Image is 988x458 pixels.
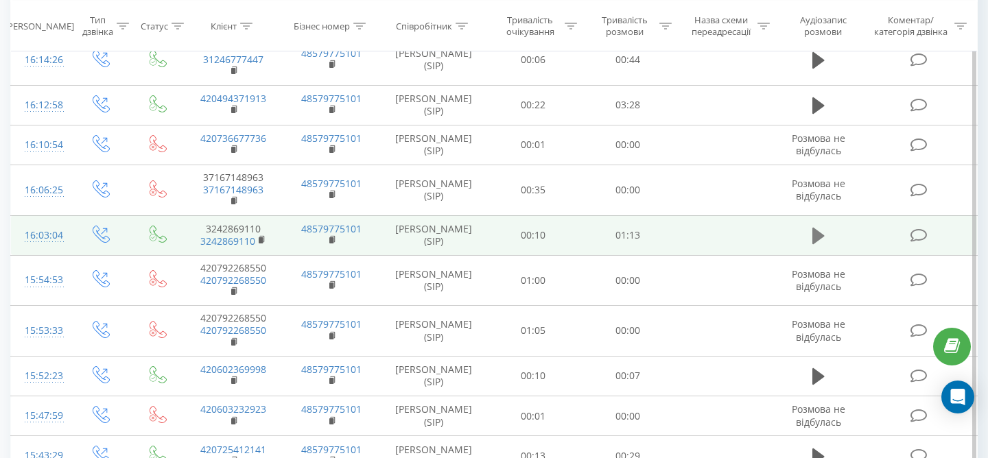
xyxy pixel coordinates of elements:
[792,267,845,293] span: Розмова не відбулась
[486,125,581,165] td: 00:01
[25,317,58,344] div: 15:53:33
[381,35,486,86] td: [PERSON_NAME] (SIP)
[25,92,58,119] div: 16:12:58
[301,443,362,456] a: 48579775101
[200,363,266,376] a: 420602369998
[580,396,675,436] td: 00:00
[203,53,263,66] a: 31246777447
[25,132,58,158] div: 16:10:54
[200,443,266,456] a: 420725412141
[294,20,350,32] div: Бізнес номер
[381,165,486,215] td: [PERSON_NAME] (SIP)
[486,396,581,436] td: 00:01
[301,222,362,235] a: 48579775101
[301,177,362,190] a: 48579775101
[200,234,255,248] a: 3242869110
[301,317,362,330] a: 48579775101
[5,20,74,32] div: [PERSON_NAME]
[200,402,266,415] a: 420603232923
[381,396,486,436] td: [PERSON_NAME] (SIP)
[871,14,951,38] div: Коментар/категорія дзвінка
[25,402,58,429] div: 15:47:59
[25,267,58,293] div: 15:54:53
[792,177,845,202] span: Розмова не відбулась
[580,85,675,125] td: 03:28
[580,165,675,215] td: 00:00
[25,47,58,73] div: 16:14:26
[580,306,675,357] td: 00:00
[141,20,168,32] div: Статус
[786,14,860,38] div: Аудіозапис розмови
[200,132,266,145] a: 420736677736
[185,306,283,357] td: 420792268550
[185,165,283,215] td: 37167148963
[486,35,581,86] td: 00:06
[486,255,581,306] td: 01:00
[211,20,237,32] div: Клієнт
[25,222,58,249] div: 16:03:04
[687,14,754,38] div: Назва схеми переадресації
[381,215,486,255] td: [PERSON_NAME] (SIP)
[381,85,486,125] td: [PERSON_NAME] (SIP)
[580,255,675,306] td: 00:00
[580,125,675,165] td: 00:00
[82,14,113,38] div: Тип дзвінка
[25,177,58,204] div: 16:06:25
[301,402,362,415] a: 48579775101
[792,402,845,428] span: Розмова не відбулась
[301,363,362,376] a: 48579775101
[301,92,362,105] a: 48579775101
[396,20,452,32] div: Співробітник
[185,255,283,306] td: 420792268550
[200,274,266,287] a: 420792268550
[486,356,581,396] td: 00:10
[580,356,675,396] td: 00:07
[941,381,974,413] div: Open Intercom Messenger
[593,14,656,38] div: Тривалість розмови
[185,215,283,255] td: 3242869110
[203,183,263,196] a: 37167148963
[580,35,675,86] td: 00:44
[185,35,283,86] td: 31246777447
[301,132,362,145] a: 48579775101
[486,85,581,125] td: 00:22
[381,125,486,165] td: [PERSON_NAME] (SIP)
[381,255,486,306] td: [PERSON_NAME] (SIP)
[792,317,845,343] span: Розмова не відбулась
[25,363,58,389] div: 15:52:23
[486,306,581,357] td: 01:05
[381,306,486,357] td: [PERSON_NAME] (SIP)
[301,47,362,60] a: 48579775101
[499,14,562,38] div: Тривалість очікування
[486,165,581,215] td: 00:35
[200,324,266,337] a: 420792268550
[580,215,675,255] td: 01:13
[486,215,581,255] td: 00:10
[792,132,845,157] span: Розмова не відбулась
[381,356,486,396] td: [PERSON_NAME] (SIP)
[200,92,266,105] a: 420494371913
[301,267,362,280] a: 48579775101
